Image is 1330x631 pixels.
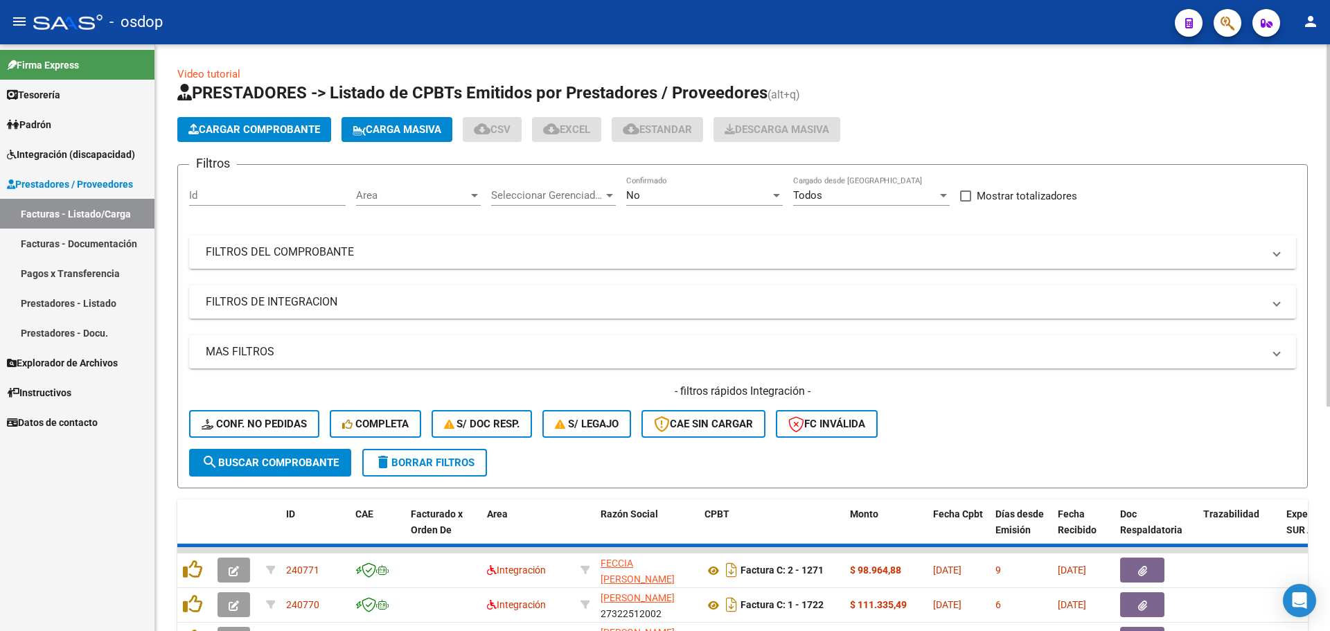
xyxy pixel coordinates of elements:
datatable-header-cell: CAE [350,499,405,560]
span: Fecha Cpbt [933,508,983,519]
span: Integración [487,565,546,576]
button: Completa [330,410,421,438]
mat-icon: delete [375,454,391,470]
datatable-header-cell: Doc Respaldatoria [1115,499,1198,560]
mat-icon: person [1302,13,1319,30]
mat-icon: menu [11,13,28,30]
span: No [626,189,640,202]
button: Conf. no pedidas [189,410,319,438]
span: Tesorería [7,87,60,103]
span: Area [487,508,508,519]
span: Conf. no pedidas [202,418,307,430]
span: Padrón [7,117,51,132]
span: CAE [355,508,373,519]
span: Explorador de Archivos [7,355,118,371]
span: Monto [850,508,878,519]
span: Doc Respaldatoria [1120,508,1182,535]
span: Buscar Comprobante [202,456,339,469]
strong: Factura C: 2 - 1271 [741,565,824,576]
datatable-header-cell: Trazabilidad [1198,499,1281,560]
app-download-masive: Descarga masiva de comprobantes (adjuntos) [713,117,840,142]
span: S/ Doc Resp. [444,418,520,430]
span: Carga Masiva [353,123,441,136]
span: Días desde Emisión [995,508,1044,535]
div: 27322512002 [601,590,693,619]
datatable-header-cell: Facturado x Orden De [405,499,481,560]
strong: $ 111.335,49 [850,599,907,610]
span: [PERSON_NAME] [601,592,675,603]
strong: Factura C: 1 - 1722 [741,600,824,611]
datatable-header-cell: Razón Social [595,499,699,560]
span: [DATE] [933,599,961,610]
button: Buscar Comprobante [189,449,351,477]
mat-icon: cloud_download [474,121,490,137]
button: CSV [463,117,522,142]
button: CAE SIN CARGAR [641,410,765,438]
datatable-header-cell: Fecha Cpbt [928,499,990,560]
button: EXCEL [532,117,601,142]
span: Borrar Filtros [375,456,475,469]
span: [DATE] [933,565,961,576]
span: Datos de contacto [7,415,98,430]
mat-panel-title: FILTROS DE INTEGRACION [206,294,1263,310]
span: Instructivos [7,385,71,400]
a: Video tutorial [177,68,240,80]
span: - osdop [109,7,163,37]
span: Integración [487,599,546,610]
span: PRESTADORES -> Listado de CPBTs Emitidos por Prestadores / Proveedores [177,83,768,103]
span: CAE SIN CARGAR [654,418,753,430]
datatable-header-cell: ID [281,499,350,560]
mat-icon: cloud_download [623,121,639,137]
span: [DATE] [1058,565,1086,576]
span: Seleccionar Gerenciador [491,189,603,202]
span: EXCEL [543,123,590,136]
span: Integración (discapacidad) [7,147,135,162]
mat-expansion-panel-header: FILTROS DE INTEGRACION [189,285,1296,319]
mat-panel-title: FILTROS DEL COMPROBANTE [206,245,1263,260]
span: ID [286,508,295,519]
span: CSV [474,123,511,136]
mat-icon: cloud_download [543,121,560,137]
datatable-header-cell: Días desde Emisión [990,499,1052,560]
button: Borrar Filtros [362,449,487,477]
h3: Filtros [189,154,237,173]
span: Cargar Comprobante [188,123,320,136]
mat-expansion-panel-header: FILTROS DEL COMPROBANTE [189,235,1296,269]
div: 27333843760 [601,556,693,585]
span: Todos [793,189,822,202]
strong: $ 98.964,88 [850,565,901,576]
button: Cargar Comprobante [177,117,331,142]
mat-expansion-panel-header: MAS FILTROS [189,335,1296,368]
span: CPBT [704,508,729,519]
span: Mostrar totalizadores [977,188,1077,204]
datatable-header-cell: Fecha Recibido [1052,499,1115,560]
button: S/ Doc Resp. [432,410,533,438]
span: Fecha Recibido [1058,508,1097,535]
datatable-header-cell: Monto [844,499,928,560]
h4: - filtros rápidos Integración - [189,384,1296,399]
i: Descargar documento [722,559,741,581]
span: FECCIA [PERSON_NAME] [601,558,675,585]
datatable-header-cell: Area [481,499,575,560]
mat-panel-title: MAS FILTROS [206,344,1263,359]
span: Razón Social [601,508,658,519]
button: Estandar [612,117,703,142]
button: Descarga Masiva [713,117,840,142]
mat-icon: search [202,454,218,470]
i: Descargar documento [722,594,741,616]
button: Carga Masiva [342,117,452,142]
span: Facturado x Orden De [411,508,463,535]
span: Area [356,189,468,202]
span: 9 [995,565,1001,576]
button: FC Inválida [776,410,878,438]
button: S/ legajo [542,410,631,438]
span: [DATE] [1058,599,1086,610]
span: Trazabilidad [1203,508,1259,519]
datatable-header-cell: CPBT [699,499,844,560]
span: 240770 [286,599,319,610]
span: Completa [342,418,409,430]
span: Firma Express [7,57,79,73]
span: (alt+q) [768,88,800,101]
span: Prestadores / Proveedores [7,177,133,192]
span: Descarga Masiva [725,123,829,136]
